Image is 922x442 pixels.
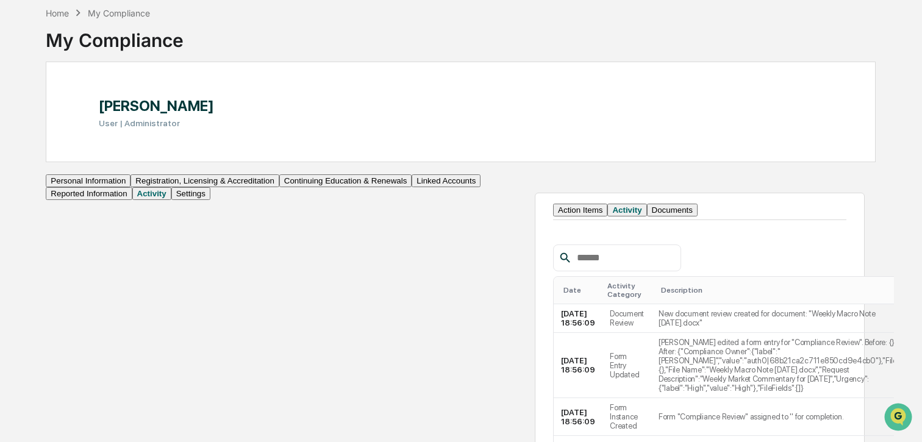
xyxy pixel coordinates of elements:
div: Toggle SortBy [563,286,598,294]
div: Toggle SortBy [661,286,904,294]
td: [DATE] 18:56:09 [554,304,602,333]
button: Linked Accounts [412,174,481,187]
div: Home [46,8,69,18]
button: Documents [647,204,698,216]
img: 1746055101610-c473b297-6a78-478c-a979-82029cc54cd1 [12,93,34,115]
button: Reported Information [46,187,132,200]
div: 🗄️ [88,155,98,165]
div: 🔎 [12,178,22,188]
a: 🖐️Preclearance [7,149,84,171]
button: Settings [171,187,210,200]
div: My Compliance [46,20,184,51]
button: Activity [132,187,171,200]
td: Form Entry Updated [602,333,651,398]
h3: User | Administrator [99,118,214,128]
td: Form Instance Created [602,398,651,436]
a: 🔎Data Lookup [7,172,82,194]
div: secondary tabs example [553,204,846,216]
span: Attestations [101,154,151,166]
button: Action Items [553,204,607,216]
td: [PERSON_NAME] edited a form entry for "Compliance Review". Before: {} After: {"Compliance Owner":... [651,333,909,398]
div: Toggle SortBy [607,282,646,299]
div: secondary tabs example [46,174,494,200]
span: Data Lookup [24,177,77,189]
td: Form "Compliance Review" assigned to '' for completion. [651,398,909,436]
div: Start new chat [41,93,200,105]
button: Continuing Education & Renewals [279,174,412,187]
a: Powered byPylon [86,206,148,216]
button: Registration, Licensing & Accreditation [130,174,279,187]
td: New document review created for document: "Weekly Macro Note [DATE].docx" [651,304,909,333]
a: 🗄️Attestations [84,149,156,171]
td: [DATE] 18:56:09 [554,398,602,436]
div: My Compliance [88,8,150,18]
iframe: Open customer support [883,402,916,435]
div: We're available if you need us! [41,105,154,115]
span: Pylon [121,207,148,216]
div: 🖐️ [12,155,22,165]
h1: [PERSON_NAME] [99,97,214,115]
td: Document Review [602,304,651,333]
button: Personal Information [46,174,130,187]
button: Activity [607,204,646,216]
button: Start new chat [207,97,222,112]
span: Preclearance [24,154,79,166]
td: [DATE] 18:56:09 [554,333,602,398]
p: How can we help? [12,26,222,45]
